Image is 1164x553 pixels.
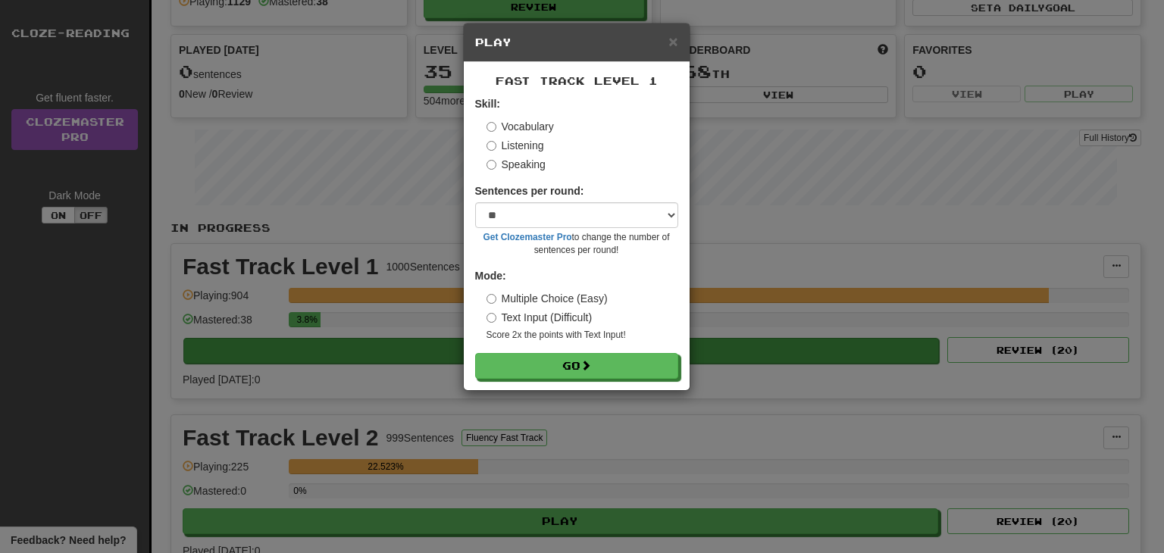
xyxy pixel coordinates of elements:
[487,329,678,342] small: Score 2x the points with Text Input !
[668,33,677,49] button: Close
[487,160,496,170] input: Speaking
[487,141,496,151] input: Listening
[487,310,593,325] label: Text Input (Difficult)
[475,98,500,110] strong: Skill:
[475,231,678,257] small: to change the number of sentences per round!
[475,353,678,379] button: Go
[487,291,608,306] label: Multiple Choice (Easy)
[487,313,496,323] input: Text Input (Difficult)
[487,294,496,304] input: Multiple Choice (Easy)
[487,138,544,153] label: Listening
[487,119,554,134] label: Vocabulary
[668,33,677,50] span: ×
[475,35,678,50] h5: Play
[483,232,572,242] a: Get Clozemaster Pro
[496,74,658,87] span: Fast Track Level 1
[487,122,496,132] input: Vocabulary
[475,270,506,282] strong: Mode:
[487,157,546,172] label: Speaking
[475,183,584,198] label: Sentences per round:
